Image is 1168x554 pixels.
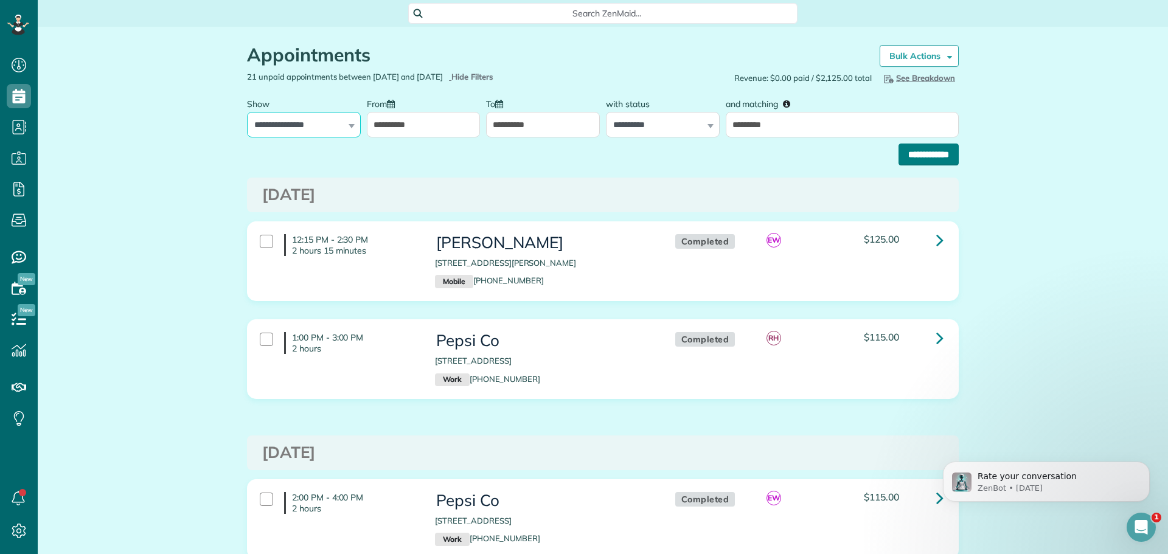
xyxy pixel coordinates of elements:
span: $115.00 [864,331,899,343]
p: [STREET_ADDRESS] [435,515,650,527]
h4: 2:00 PM - 4:00 PM [284,492,417,514]
p: [STREET_ADDRESS][PERSON_NAME] [435,257,650,269]
span: $125.00 [864,233,899,245]
span: EW [766,233,781,248]
span: See Breakdown [881,73,955,83]
span: Revenue: $0.00 paid / $2,125.00 total [734,72,872,84]
small: Work [435,373,469,387]
iframe: Intercom live chat [1127,513,1156,542]
h4: 1:00 PM - 3:00 PM [284,332,417,354]
a: Hide Filters [449,72,493,81]
a: Bulk Actions [880,45,959,67]
span: Hide Filters [451,71,493,83]
span: Completed [675,492,735,507]
p: 2 hours [292,503,417,514]
span: $115.00 [864,491,899,503]
h3: [PERSON_NAME] [435,234,650,252]
strong: Bulk Actions [889,50,940,61]
label: From [367,92,401,114]
h1: Appointments [247,45,861,65]
button: See Breakdown [878,71,959,85]
h3: Pepsi Co [435,492,650,510]
h4: 12:15 PM - 2:30 PM [284,234,417,256]
label: To [486,92,509,114]
h3: [DATE] [262,444,944,462]
span: RH [766,331,781,345]
p: 2 hours 15 minutes [292,245,417,256]
label: and matching [726,92,799,114]
p: [STREET_ADDRESS] [435,355,650,367]
a: Mobile[PHONE_NUMBER] [435,275,544,285]
div: 21 unpaid appointments between [DATE] and [DATE] [238,71,603,83]
h3: Pepsi Co [435,332,650,350]
small: Mobile [435,275,473,288]
span: 1 [1152,513,1161,522]
a: Work[PHONE_NUMBER] [435,374,540,384]
span: New [18,273,35,285]
span: New [18,304,35,316]
small: Work [435,533,469,546]
span: Completed [675,332,735,347]
span: EW [766,491,781,505]
p: 2 hours [292,343,417,354]
span: Completed [675,234,735,249]
a: Work[PHONE_NUMBER] [435,533,540,543]
h3: [DATE] [262,186,944,204]
iframe: Intercom notifications message [925,436,1168,521]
